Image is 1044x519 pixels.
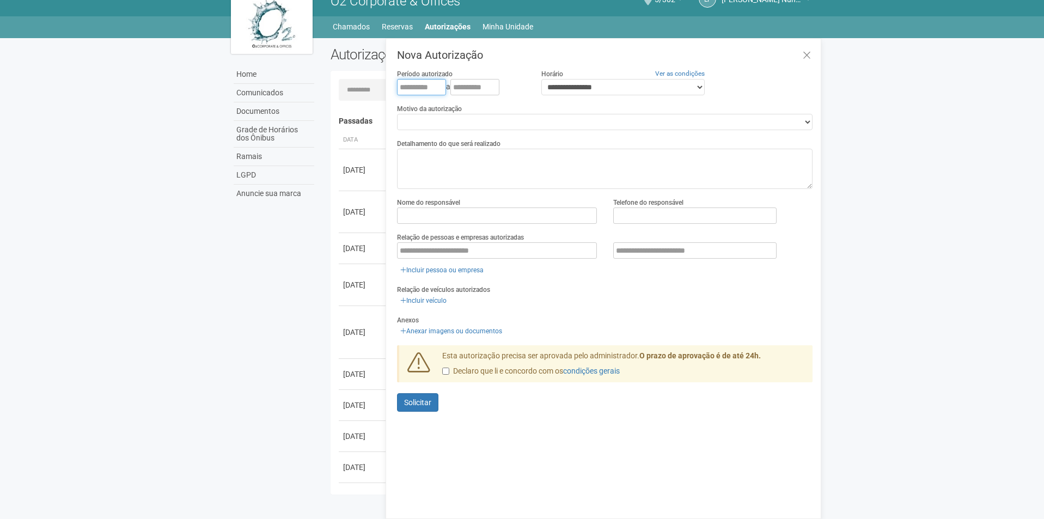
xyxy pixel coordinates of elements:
div: [DATE] [343,243,383,254]
h2: Autorizações [331,46,564,63]
label: Declaro que li e concordo com os [442,366,620,377]
a: Ver as condições [655,70,705,77]
div: [DATE] [343,431,383,442]
label: Anexos [397,315,419,325]
label: Relação de veículos autorizados [397,285,490,295]
div: [DATE] [343,327,383,338]
th: Data [339,131,388,149]
button: Solicitar [397,393,438,412]
div: Esta autorização precisa ser aprovada pelo administrador. [434,351,813,382]
div: [DATE] [343,400,383,411]
h4: Passadas [339,117,805,125]
div: [DATE] [343,462,383,473]
label: Período autorizado [397,69,453,79]
div: [DATE] [343,206,383,217]
label: Horário [541,69,563,79]
a: Comunicados [234,84,314,102]
a: condições gerais [563,367,620,375]
a: LGPD [234,166,314,185]
a: Autorizações [425,19,471,34]
a: Grade de Horários dos Ônibus [234,121,314,148]
div: [DATE] [343,279,383,290]
a: Reservas [382,19,413,34]
div: [DATE] [343,369,383,380]
label: Motivo da autorização [397,104,462,114]
a: Ramais [234,148,314,166]
div: a [397,79,524,95]
label: Detalhamento do que será realizado [397,139,500,149]
label: Telefone do responsável [613,198,683,207]
label: Relação de pessoas e empresas autorizadas [397,233,524,242]
a: Documentos [234,102,314,121]
a: Incluir pessoa ou empresa [397,264,487,276]
label: Nome do responsável [397,198,460,207]
a: Incluir veículo [397,295,450,307]
a: Anuncie sua marca [234,185,314,203]
a: Home [234,65,314,84]
h3: Nova Autorização [397,50,813,60]
input: Declaro que li e concordo com oscondições gerais [442,368,449,375]
span: Solicitar [404,398,431,407]
a: Chamados [333,19,370,34]
strong: O prazo de aprovação é de até 24h. [639,351,761,360]
a: Anexar imagens ou documentos [397,325,505,337]
a: Minha Unidade [483,19,533,34]
div: [DATE] [343,164,383,175]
